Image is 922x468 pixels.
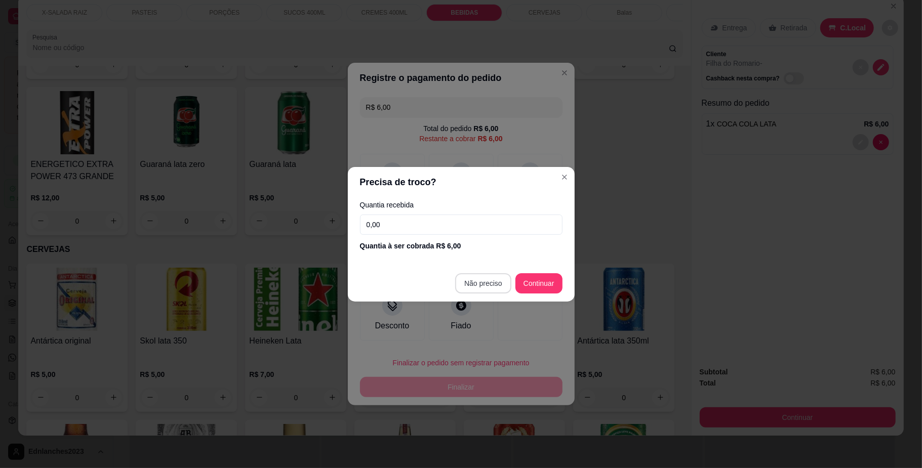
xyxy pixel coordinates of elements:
[360,241,563,251] div: Quantia à ser cobrada R$ 6,00
[556,169,573,185] button: Close
[515,273,563,293] button: Continuar
[455,273,511,293] button: Não preciso
[360,201,563,208] label: Quantia recebida
[348,167,575,197] header: Precisa de troco?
